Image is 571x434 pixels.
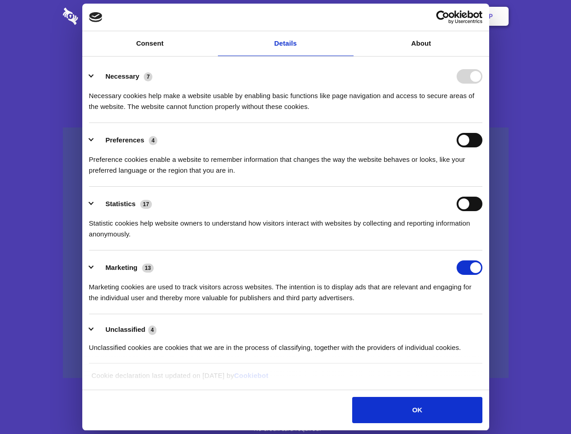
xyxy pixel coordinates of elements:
span: 4 [149,136,157,145]
div: Necessary cookies help make a website usable by enabling basic functions like page navigation and... [89,84,482,112]
button: Unclassified (4) [89,324,162,335]
h4: Auto-redaction of sensitive data, encrypted data sharing and self-destructing private chats. Shar... [63,82,509,112]
img: logo [89,12,103,22]
div: Unclassified cookies are cookies that we are in the process of classifying, together with the pro... [89,335,482,353]
div: Statistic cookies help website owners to understand how visitors interact with websites by collec... [89,211,482,240]
label: Statistics [105,200,136,208]
span: 7 [144,72,152,81]
a: About [354,31,489,56]
button: Statistics (17) [89,197,158,211]
a: Wistia video thumbnail [63,127,509,378]
div: Marketing cookies are used to track visitors across websites. The intention is to display ads tha... [89,275,482,303]
span: 13 [142,264,154,273]
a: Details [218,31,354,56]
a: Cookiebot [234,372,269,379]
div: Cookie declaration last updated on [DATE] by [85,370,486,388]
div: Preference cookies enable a website to remember information that changes the way the website beha... [89,147,482,176]
label: Preferences [105,136,144,144]
label: Necessary [105,72,139,80]
span: 4 [148,325,157,335]
a: Consent [82,31,218,56]
button: Necessary (7) [89,69,158,84]
label: Marketing [105,264,137,271]
h1: Eliminate Slack Data Loss. [63,41,509,73]
button: OK [352,397,482,423]
a: Login [410,2,449,30]
span: 17 [140,200,152,209]
a: Contact [367,2,408,30]
a: Usercentrics Cookiebot - opens in a new window [403,10,482,24]
button: Preferences (4) [89,133,163,147]
button: Marketing (13) [89,260,160,275]
iframe: Drift Widget Chat Controller [526,389,560,423]
a: Pricing [265,2,305,30]
img: logo-wordmark-white-trans-d4663122ce5f474addd5e946df7df03e33cb6a1c49d2221995e7729f52c070b2.svg [63,8,140,25]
